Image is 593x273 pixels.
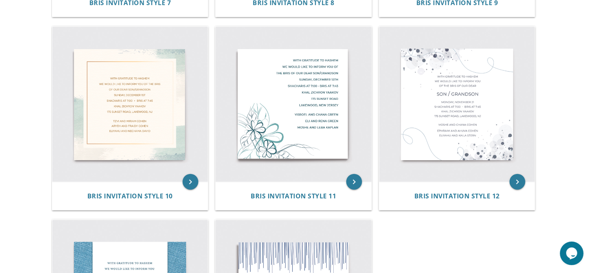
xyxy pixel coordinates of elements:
img: Bris Invitation Style 10 [52,27,208,182]
span: Bris Invitation Style 10 [87,192,173,200]
img: Bris Invitation Style 11 [216,27,371,182]
a: Bris Invitation Style 11 [251,192,336,200]
a: keyboard_arrow_right [346,174,362,190]
span: Bris Invitation Style 11 [251,192,336,200]
a: Bris Invitation Style 12 [414,192,500,200]
span: Bris Invitation Style 12 [414,192,500,200]
a: keyboard_arrow_right [183,174,198,190]
a: keyboard_arrow_right [510,174,525,190]
a: Bris Invitation Style 10 [87,192,173,200]
img: Bris Invitation Style 12 [379,27,535,182]
iframe: chat widget [560,242,585,265]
